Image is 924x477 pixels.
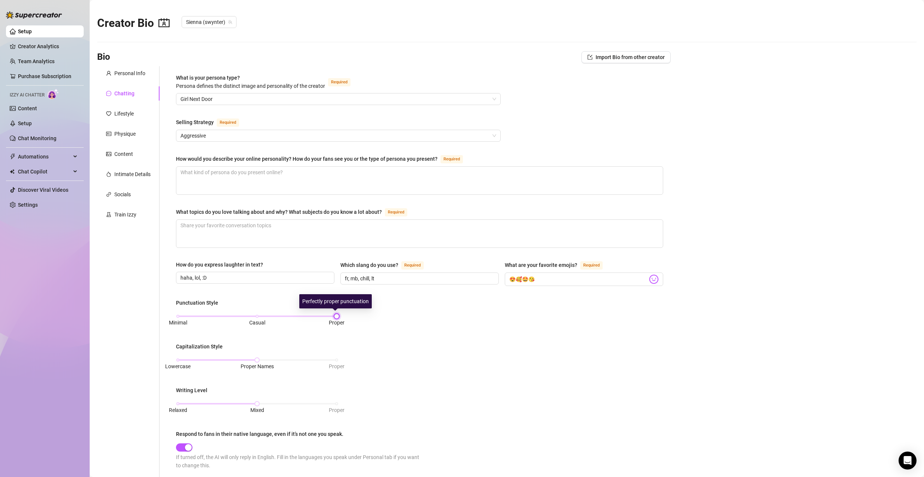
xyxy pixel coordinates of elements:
div: If turned off, the AI will only reply in English. Fill in the languages you speak under Personal ... [176,453,420,470]
span: Relaxed [169,407,187,413]
a: Discover Viral Videos [18,187,68,193]
div: Content [114,150,133,158]
span: Proper Names [241,363,274,369]
label: Respond to fans in their native language, even if it’s not one you speak. [176,430,349,438]
div: Intimate Details [114,170,151,178]
a: Creator Analytics [18,40,78,52]
label: How do you express laughter in text? [176,261,268,269]
span: Required [580,261,603,270]
div: Writing Level [176,386,207,394]
span: Chat Copilot [18,166,71,178]
h2: Creator Bio [97,16,170,30]
div: What topics do you love talking about and why? What subjects do you know a lot about? [176,208,382,216]
span: Required [441,155,463,163]
span: experiment [106,212,111,217]
div: Personal Info [114,69,145,77]
label: Which slang do you use? [340,261,432,270]
span: Casual [249,320,265,326]
span: message [106,91,111,96]
label: What are your favorite emojis? [505,261,611,270]
div: Train Izzy [114,210,136,219]
div: Lifestyle [114,110,134,118]
span: link [106,192,111,197]
span: contacts [158,17,170,28]
span: Import Bio from other creator [596,54,665,60]
span: Aggressive [180,130,496,141]
input: Which slang do you use? [345,274,493,283]
div: Chatting [114,89,135,98]
span: Proper [329,363,344,369]
input: What are your favorite emojis? [509,274,648,284]
span: Required [401,261,424,270]
span: Proper [329,407,344,413]
img: AI Chatter [47,89,59,99]
span: Minimal [169,320,187,326]
div: How would you describe your online personality? How do your fans see you or the type of persona y... [176,155,438,163]
img: svg%3e [649,274,659,284]
div: Capitalization Style [176,342,223,351]
div: Respond to fans in their native language, even if it’s not one you speak. [176,430,343,438]
span: Lowercase [165,363,191,369]
a: Chat Monitoring [18,135,56,141]
img: logo-BBDzfeDw.svg [6,11,62,19]
div: Open Intercom Messenger [899,452,917,470]
a: Content [18,105,37,111]
span: Girl Next Door [180,93,496,105]
span: thunderbolt [10,154,16,160]
a: Settings [18,202,38,208]
span: idcard [106,131,111,136]
h3: Bio [97,51,110,63]
div: What are your favorite emojis? [505,261,577,269]
input: How do you express laughter in text? [180,274,328,282]
span: Required [217,119,239,127]
span: team [228,20,232,24]
label: Capitalization Style [176,342,228,351]
span: Required [328,78,350,86]
span: import [587,55,593,60]
a: Purchase Subscription [18,73,71,79]
span: Proper [329,320,344,326]
a: Team Analytics [18,58,55,64]
span: Mixed [250,407,264,413]
span: user [106,71,111,76]
button: Respond to fans in their native language, even if it’s not one you speak. [176,443,192,452]
label: What topics do you love talking about and why? What subjects do you know a lot about? [176,207,415,216]
span: Izzy AI Chatter [10,92,44,99]
a: Setup [18,28,32,34]
span: Persona defines the distinct image and personality of the creator [176,83,325,89]
a: Setup [18,120,32,126]
button: Import Bio from other creator [581,51,671,63]
label: Writing Level [176,386,213,394]
div: Which slang do you use? [340,261,398,269]
span: fire [106,172,111,177]
label: Punctuation Style [176,299,223,307]
span: Required [385,208,407,216]
div: Selling Strategy [176,118,214,126]
label: How would you describe your online personality? How do your fans see you or the type of persona y... [176,154,471,163]
div: Perfectly proper punctuation [299,294,372,308]
label: Selling Strategy [176,118,247,127]
div: How do you express laughter in text? [176,261,263,269]
div: Punctuation Style [176,299,218,307]
textarea: How would you describe your online personality? How do your fans see you or the type of persona y... [176,167,663,194]
div: Physique [114,130,136,138]
div: Socials [114,190,131,199]
span: heart [106,111,111,116]
span: Sienna (swynter) [186,16,232,28]
span: Automations [18,151,71,163]
textarea: What topics do you love talking about and why? What subjects do you know a lot about? [176,220,663,247]
span: What is your persona type? [176,75,325,89]
span: picture [106,151,111,157]
img: Chat Copilot [10,169,15,174]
